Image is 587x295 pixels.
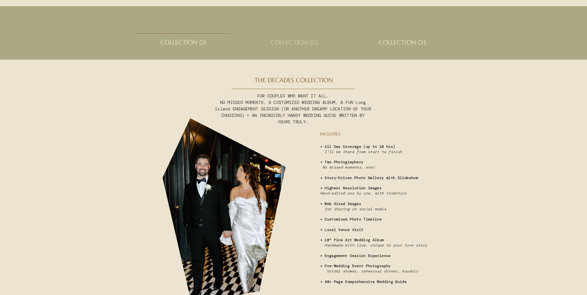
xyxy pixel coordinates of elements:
i: I'll be there from start to finish [325,149,402,154]
p: FOR COUPLES WHO WANT IT ALL. NO MISSED MOMENTS, A CUSTOMIZED WEDDING ALBUM, A FUN long island ENG... [215,93,371,122]
b: + Highest Resolution Images [320,186,382,190]
b: + Local Venue Visit [320,227,364,232]
b: + Engagement Session Experience [320,253,391,258]
a: collection 02. [260,39,330,51]
i: No missed moments, ever [322,165,375,170]
b: + Pre-Wedding Event Photography [320,263,391,268]
p: INCLUDES: [320,131,426,138]
a: collection 01. [151,39,217,51]
b: + 10" Fine Art Wedding Album [320,237,384,242]
h2: THE DECADES COLLECTION [252,77,335,84]
b: + All Day Coverage (up to 10 hrs) [320,144,395,149]
i: bridal shower, rehearsal dinner, boudoir [327,269,418,274]
b: + Customized Photo Timeline [320,217,382,222]
b: + Story-Driven Photo Gallery with Slideshow [320,175,418,180]
a: collection 03. [368,39,438,51]
i: for sharing on social media [325,207,386,212]
i: Hand-edited one by one, with intention [320,191,407,196]
b: + Two Photographers [320,160,364,165]
i: Handmade with love, unique to your love story [325,243,427,248]
b: + Web Sized Images [320,201,361,206]
b: + 40+ Page Comprehensive Wedding Guide [320,279,407,284]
